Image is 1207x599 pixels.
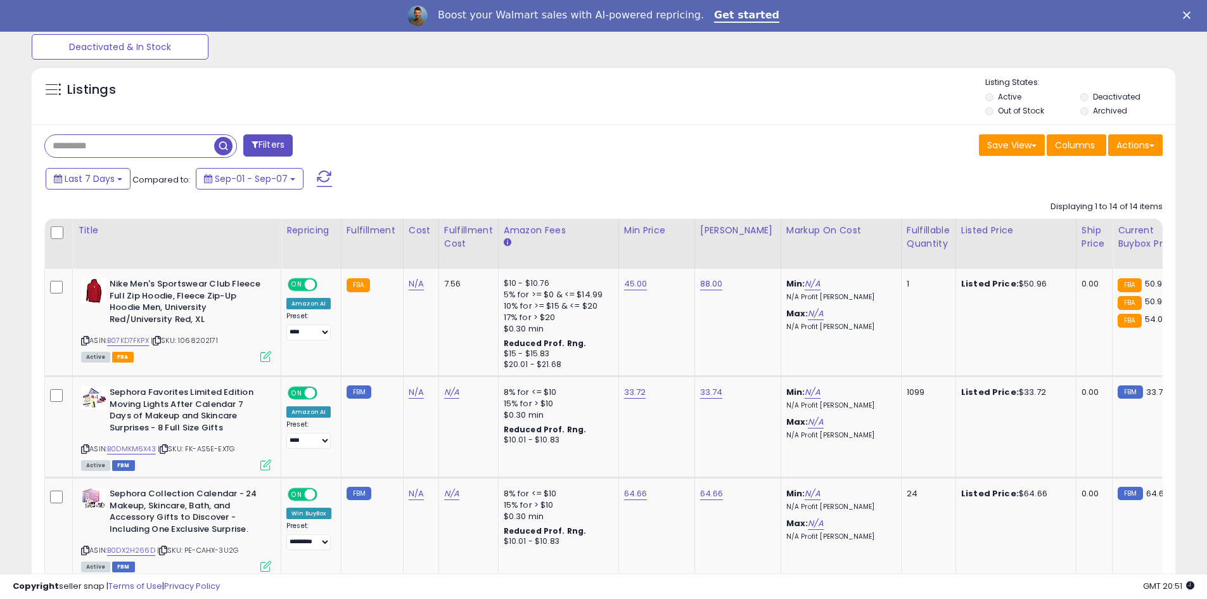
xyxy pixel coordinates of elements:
[504,312,609,323] div: 17% for > $20
[504,338,587,349] b: Reduced Prof. Rng.
[13,581,220,593] div: seller snap | |
[132,174,191,186] span: Compared to:
[110,488,264,538] b: Sephora Collection Calendar - 24 Makeup, Skincare, Bath, and Accessory Gifts to Discover - Includ...
[13,580,59,592] strong: Copyright
[65,172,115,185] span: Last 7 Days
[786,278,805,290] b: Min:
[714,9,779,23] a: Get started
[215,172,288,185] span: Sep-01 - Sep-07
[700,224,776,237] div: [PERSON_NAME]
[67,81,116,99] h5: Listings
[504,323,609,335] div: $0.30 min
[286,420,331,449] div: Preset:
[504,525,587,536] b: Reduced Prof. Rng.
[786,386,805,398] b: Min:
[81,387,106,409] img: 41lCdAKPKyL._SL40_.jpg
[158,444,234,454] span: | SKU: FK-AS5E-EXTG
[81,352,110,363] span: All listings currently available for purchase on Amazon
[409,487,424,500] a: N/A
[504,409,609,421] div: $0.30 min
[700,386,723,399] a: 33.74
[805,278,820,290] a: N/A
[504,224,613,237] div: Amazon Fees
[504,398,609,409] div: 15% for > $10
[347,278,370,292] small: FBA
[998,105,1044,116] label: Out of Stock
[907,488,946,499] div: 24
[286,224,336,237] div: Repricing
[1145,295,1168,307] span: 50.99
[504,536,609,547] div: $10.01 - $10.83
[347,385,371,399] small: FBM
[1047,134,1106,156] button: Columns
[786,293,891,302] p: N/A Profit [PERSON_NAME]
[786,487,805,499] b: Min:
[504,488,609,499] div: 8% for <= $10
[998,91,1021,102] label: Active
[1055,139,1095,151] span: Columns
[1118,224,1183,250] div: Current Buybox Price
[107,545,155,556] a: B0DX2H266D
[786,431,891,440] p: N/A Profit [PERSON_NAME]
[786,224,896,237] div: Markup on Cost
[786,401,891,410] p: N/A Profit [PERSON_NAME]
[961,278,1019,290] b: Listed Price:
[1183,11,1196,19] div: Close
[286,312,331,340] div: Preset:
[316,489,336,500] span: OFF
[808,307,823,320] a: N/A
[1082,387,1102,398] div: 0.00
[409,224,433,237] div: Cost
[110,387,264,437] b: Sephora Favorites Limited Edition Moving Lights After Calendar 7 Days of Makeup and Skincare Surp...
[81,278,106,304] img: 31rIdaljHBL._SL40_.jpg
[112,460,135,471] span: FBM
[316,280,336,290] span: OFF
[1118,487,1142,500] small: FBM
[700,278,723,290] a: 88.00
[985,77,1175,89] p: Listing States:
[1143,580,1194,592] span: 2025-09-15 20:51 GMT
[700,487,724,500] a: 64.66
[107,444,156,454] a: B0DMKM6X43
[286,406,331,418] div: Amazon AI
[504,278,609,289] div: $10 - $10.76
[504,499,609,511] div: 15% for > $10
[1146,386,1168,398] span: 33.72
[504,289,609,300] div: 5% for >= $0 & <= $14.99
[1118,278,1141,292] small: FBA
[1108,134,1163,156] button: Actions
[112,352,134,363] span: FBA
[1146,487,1170,499] span: 64.66
[781,219,901,269] th: The percentage added to the cost of goods (COGS) that forms the calculator for Min & Max prices.
[786,532,891,541] p: N/A Profit [PERSON_NAME]
[961,487,1019,499] b: Listed Price:
[1145,278,1168,290] span: 50.96
[786,503,891,512] p: N/A Profit [PERSON_NAME]
[504,387,609,398] div: 8% for <= $10
[164,580,220,592] a: Privacy Policy
[444,386,459,399] a: N/A
[786,323,891,332] p: N/A Profit [PERSON_NAME]
[1051,201,1163,213] div: Displaying 1 to 14 of 14 items
[961,386,1019,398] b: Listed Price:
[961,224,1071,237] div: Listed Price
[347,224,398,237] div: Fulfillment
[110,278,264,328] b: Nike Men's Sportswear Club Fleece Full Zip Hoodie, Fleece Zip-Up Hoodie Men, University Red/Unive...
[81,387,271,469] div: ASIN:
[407,6,428,26] img: Profile image for Adrian
[907,387,946,398] div: 1099
[444,224,493,250] div: Fulfillment Cost
[907,224,950,250] div: Fulfillable Quantity
[805,487,820,500] a: N/A
[347,487,371,500] small: FBM
[196,168,303,190] button: Sep-01 - Sep-07
[81,488,106,510] img: 51BpUKZe-cL._SL40_.jpg
[316,388,336,399] span: OFF
[1093,105,1127,116] label: Archived
[624,386,646,399] a: 33.72
[81,460,110,471] span: All listings currently available for purchase on Amazon
[46,168,131,190] button: Last 7 Days
[624,224,689,237] div: Min Price
[107,335,149,346] a: B07KD7FKPX
[979,134,1045,156] button: Save View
